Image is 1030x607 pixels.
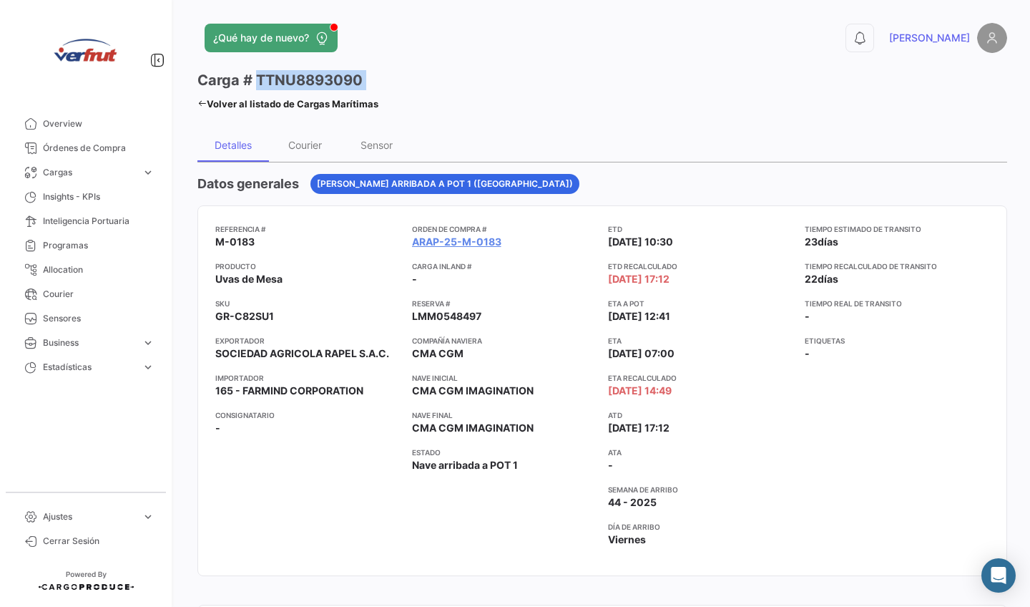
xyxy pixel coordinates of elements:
[608,384,672,398] span: [DATE] 14:49
[608,533,646,547] span: Viernes
[197,94,378,114] a: Volver al listado de Cargas Marítimas
[805,273,818,285] span: 22
[608,261,793,272] app-card-info-title: ETD Recalculado
[805,261,990,272] app-card-info-title: Tiempo recalculado de transito
[805,235,818,248] span: 23
[43,510,136,523] span: Ajustes
[142,336,154,349] span: expand_more
[11,185,160,209] a: Insights - KPIs
[213,31,309,45] span: ¿Qué hay de nuevo?
[412,309,481,324] span: LMM0548497
[205,24,338,52] button: ¿Qué hay de nuevo?
[608,223,793,235] app-card-info-title: ETD
[197,70,363,90] h3: Carga # TTNU8893090
[11,136,160,160] a: Órdenes de Compra
[43,336,136,349] span: Business
[412,298,597,309] app-card-info-title: Reserva #
[608,272,669,286] span: [DATE] 17:12
[11,209,160,233] a: Inteligencia Portuaria
[43,263,154,276] span: Allocation
[215,372,401,384] app-card-info-title: Importador
[11,112,160,136] a: Overview
[818,273,838,285] span: días
[43,166,136,179] span: Cargas
[805,335,990,346] app-card-info-title: Etiquetas
[608,495,657,510] span: 44 - 2025
[608,458,613,472] span: -
[805,310,810,322] span: -
[608,335,793,346] app-card-info-title: ETA
[288,139,322,151] div: Courier
[412,372,597,384] app-card-info-title: Nave inicial
[215,384,363,398] span: 165 - FARMIND CORPORATION
[608,372,793,384] app-card-info-title: ETA Recalculado
[608,235,673,249] span: [DATE] 10:30
[608,421,669,435] span: [DATE] 17:12
[142,361,154,374] span: expand_more
[412,346,463,361] span: CMA CGM
[215,335,401,346] app-card-info-title: Exportador
[43,215,154,228] span: Inteligencia Portuaria
[608,309,670,324] span: [DATE] 12:41
[43,142,154,155] span: Órdenes de Compra
[412,261,597,272] app-card-info-title: Carga inland #
[43,312,154,325] span: Sensores
[977,23,1007,53] img: placeholder-user.png
[818,235,838,248] span: días
[215,139,252,151] div: Detalles
[43,361,136,374] span: Estadísticas
[142,510,154,523] span: expand_more
[11,258,160,282] a: Allocation
[215,421,220,435] span: -
[360,139,393,151] div: Sensor
[11,306,160,331] a: Sensores
[215,409,401,421] app-card-info-title: Consignatario
[608,409,793,421] app-card-info-title: ATD
[412,335,597,346] app-card-info-title: Compañía naviera
[412,409,597,421] app-card-info-title: Nave final
[43,288,154,301] span: Courier
[215,235,255,249] span: M-0183
[215,223,401,235] app-card-info-title: Referencia #
[608,346,675,361] span: [DATE] 07:00
[805,223,990,235] app-card-info-title: Tiempo estimado de transito
[197,174,299,194] h4: Datos generales
[11,282,160,306] a: Courier
[215,261,401,272] app-card-info-title: Producto
[889,31,970,45] span: [PERSON_NAME]
[215,309,274,324] span: GR-C82SU1
[43,190,154,203] span: Insights - KPIs
[142,166,154,179] span: expand_more
[608,484,793,495] app-card-info-title: Semana de Arribo
[608,447,793,458] app-card-info-title: ATA
[412,447,597,458] app-card-info-title: Estado
[50,17,122,89] img: verfrut.png
[215,298,401,309] app-card-info-title: SKU
[11,233,160,258] a: Programas
[608,298,793,309] app-card-info-title: ETA a POT
[412,235,501,249] a: ARAP-25-M-0183
[412,272,417,286] span: -
[805,346,810,361] span: -
[412,223,597,235] app-card-info-title: Orden de Compra #
[608,521,793,533] app-card-info-title: Día de Arribo
[981,558,1016,593] div: Abrir Intercom Messenger
[43,535,154,548] span: Cerrar Sesión
[43,239,154,252] span: Programas
[317,178,573,190] span: [PERSON_NAME] arribada a POT 1 ([GEOGRAPHIC_DATA])
[412,384,534,398] span: CMA CGM IMAGINATION
[215,346,389,361] span: SOCIEDAD AGRICOLA RAPEL S.A.C.
[43,117,154,130] span: Overview
[412,421,534,435] span: CMA CGM IMAGINATION
[805,298,990,309] app-card-info-title: Tiempo real de transito
[412,458,518,472] span: Nave arribada a POT 1
[215,272,283,286] span: Uvas de Mesa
